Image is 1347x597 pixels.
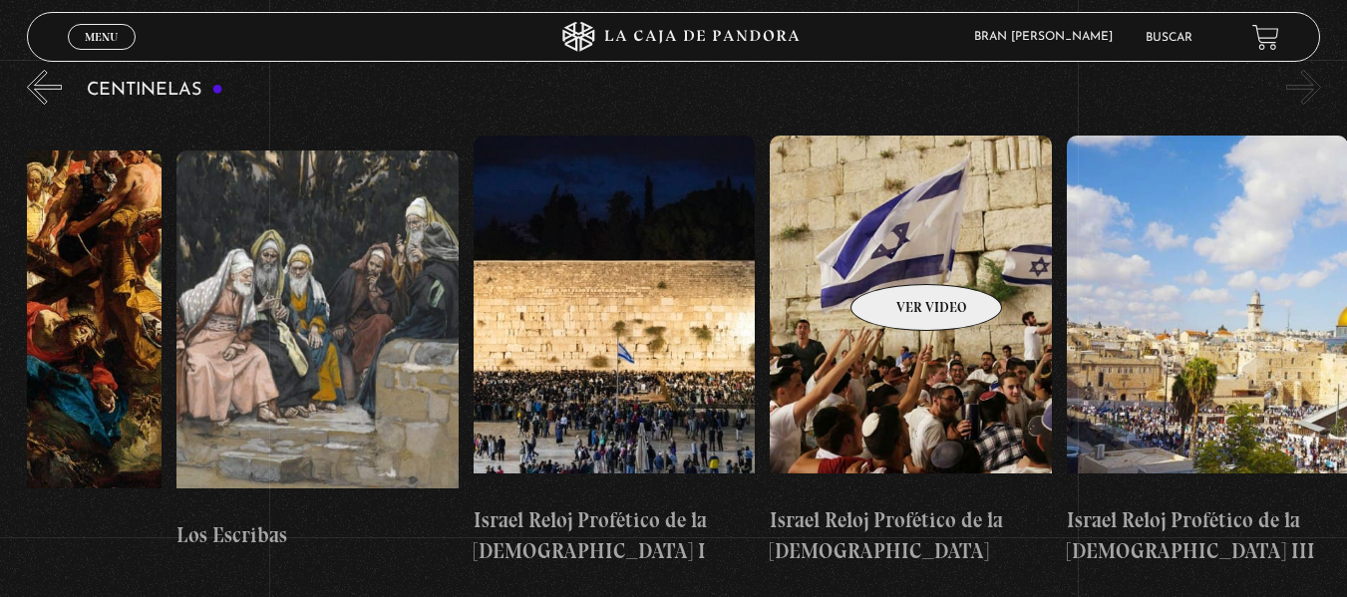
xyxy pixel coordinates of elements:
[1286,70,1321,105] button: Next
[78,48,125,62] span: Cerrar
[770,504,1052,567] h4: Israel Reloj Profético de la [DEMOGRAPHIC_DATA]
[176,519,459,551] h4: Los Escribas
[1252,23,1279,50] a: View your shopping cart
[964,31,1133,43] span: Bran [PERSON_NAME]
[770,120,1052,583] a: Israel Reloj Profético de la [DEMOGRAPHIC_DATA]
[474,120,756,583] a: Israel Reloj Profético de la [DEMOGRAPHIC_DATA] I
[27,70,62,105] button: Previous
[474,504,756,567] h4: Israel Reloj Profético de la [DEMOGRAPHIC_DATA] I
[1146,32,1192,44] a: Buscar
[85,31,118,43] span: Menu
[176,120,459,583] a: Los Escribas
[87,81,223,100] h3: Centinelas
